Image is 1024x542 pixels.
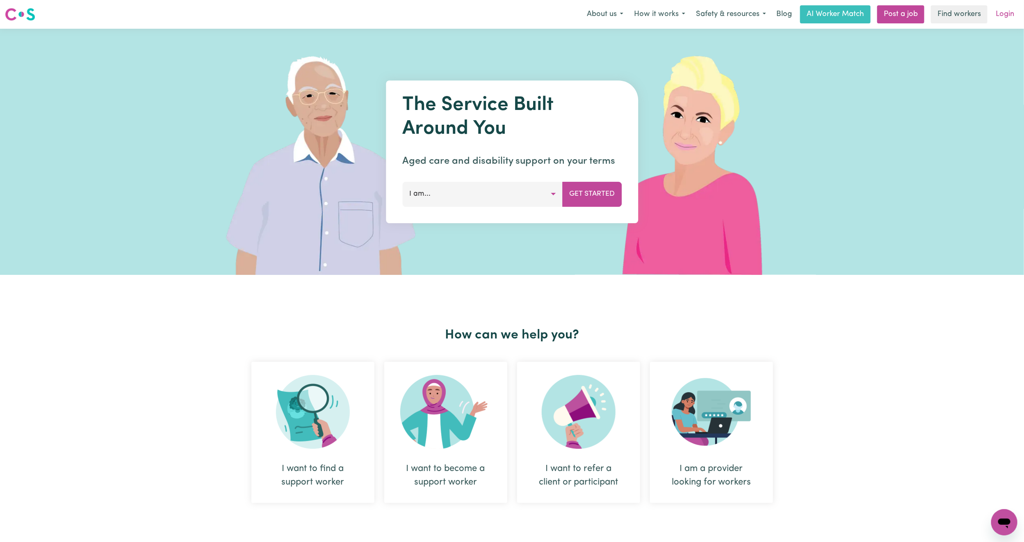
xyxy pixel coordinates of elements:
[537,462,620,489] div: I want to refer a client or participant
[5,7,35,22] img: Careseekers logo
[877,5,924,23] a: Post a job
[650,362,773,503] div: I am a provider looking for workers
[670,462,753,489] div: I am a provider looking for workers
[771,5,797,23] a: Blog
[384,362,507,503] div: I want to become a support worker
[402,154,622,169] p: Aged care and disability support on your terms
[672,375,751,449] img: Provider
[271,462,355,489] div: I want to find a support worker
[246,327,778,343] h2: How can we help you?
[400,375,491,449] img: Become Worker
[991,5,1019,23] a: Login
[251,362,374,503] div: I want to find a support worker
[629,6,691,23] button: How it works
[800,5,871,23] a: AI Worker Match
[402,94,622,141] h1: The Service Built Around You
[582,6,629,23] button: About us
[991,509,1017,535] iframe: Button to launch messaging window, conversation in progress
[5,5,35,24] a: Careseekers logo
[276,375,350,449] img: Search
[542,375,616,449] img: Refer
[562,182,622,206] button: Get Started
[691,6,771,23] button: Safety & resources
[931,5,988,23] a: Find workers
[402,182,563,206] button: I am...
[517,362,640,503] div: I want to refer a client or participant
[404,462,488,489] div: I want to become a support worker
